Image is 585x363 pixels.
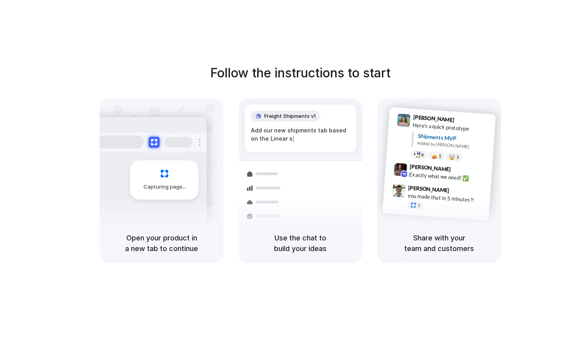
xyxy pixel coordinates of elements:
div: Added by [PERSON_NAME] [417,140,489,151]
h5: Use the chat to build your ideas [248,233,353,254]
span: [PERSON_NAME] [409,162,451,174]
span: Freight Shipments v1 [264,112,316,120]
span: [PERSON_NAME] [408,183,450,194]
div: Exactly what we need! ✅ [409,170,487,183]
span: 9:42 AM [453,166,469,175]
span: 8 [421,152,424,157]
span: 3 [456,155,459,159]
span: Capturing page [144,183,187,191]
div: Here's a quick prototype [412,121,491,134]
h5: Share with your team and customers [387,233,492,254]
div: Shipments MVP [418,132,490,145]
span: 9:47 AM [452,187,468,196]
span: 5 [439,154,441,158]
span: 9:41 AM [457,116,473,126]
h5: Open your product in a new tab to continue [109,233,214,254]
span: 1 [418,203,420,208]
div: 🤯 [449,154,456,160]
span: | [292,136,294,142]
div: you made that in 5 minutes?! [407,191,486,205]
span: [PERSON_NAME] [413,113,454,124]
h1: Follow the instructions to start [210,64,391,82]
div: Add our new shipments tab based on the Linear s [251,126,350,143]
